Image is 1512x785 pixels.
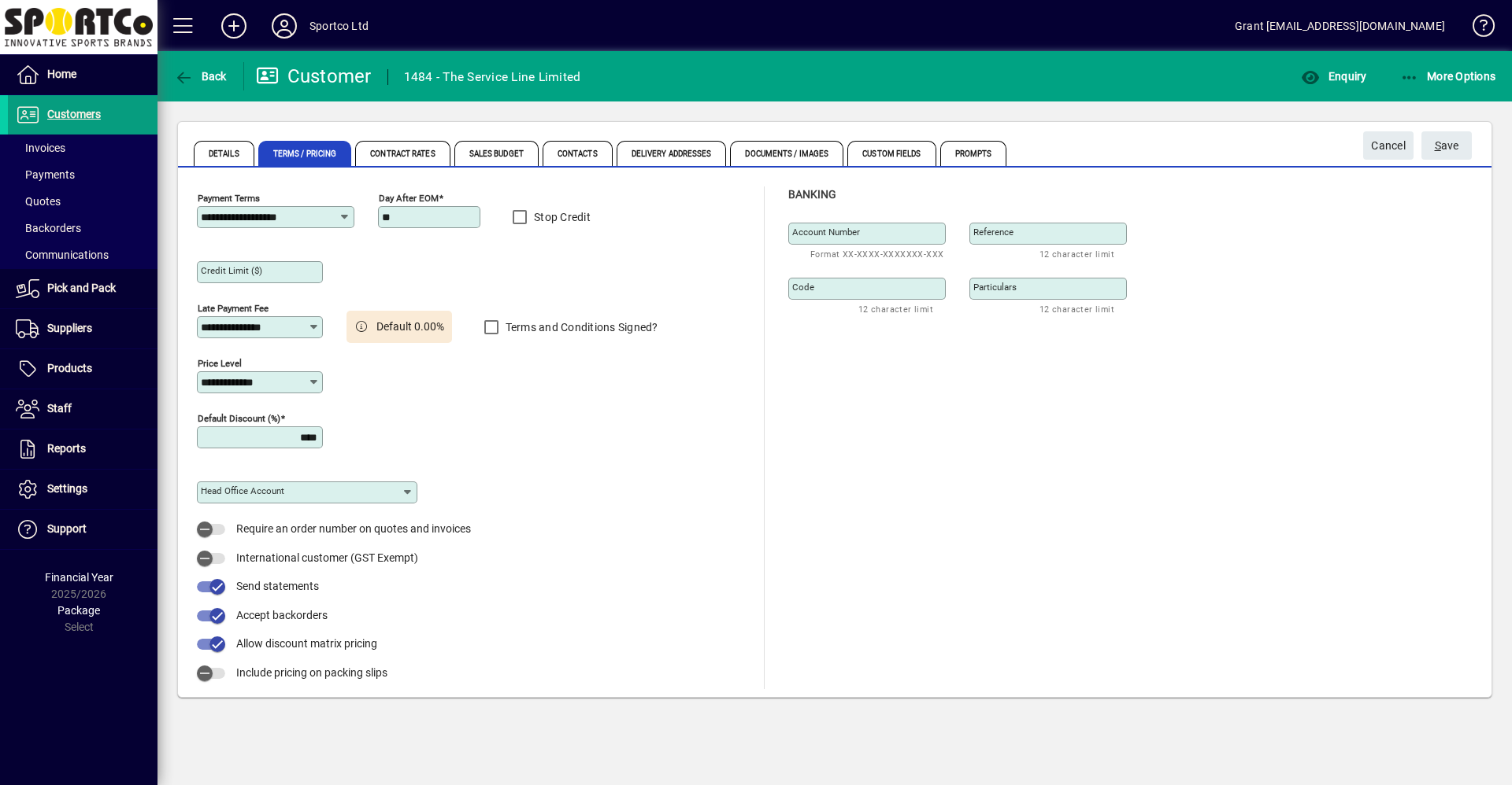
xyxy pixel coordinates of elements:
[1039,245,1114,263] mat-hint: 12 character limit
[8,349,157,389] a: Products
[531,209,591,225] label: Stop Credit
[8,241,157,268] a: Communications
[1297,62,1370,90] button: Enquiry
[236,637,377,650] span: Allow discount matrix pricing
[256,64,372,89] div: Customer
[47,442,86,455] span: Reports
[1435,133,1459,159] span: ave
[198,413,280,424] mat-label: Default Discount (%)
[454,141,539,166] span: Sales Budget
[792,282,814,293] mat-label: Code
[16,195,61,208] span: Quotes
[259,12,309,40] button: Profile
[8,215,157,241] a: Backorders
[198,358,242,369] mat-label: Price Level
[47,322,92,334] span: Suppliers
[810,245,943,263] mat-hint: Format XX-XXXX-XXXXXXX-XXX
[788,188,836,201] span: Banking
[8,161,157,188] a: Payments
[404,64,581,90] div: 1484 - The Service Line Limited
[236,522,471,535] span: Require an order number on quotes and invoices
[858,300,933,318] mat-hint: 12 character limit
[236,580,319,592] span: Send statements
[355,141,450,166] span: Contract Rates
[376,319,444,335] span: Default 0.00%
[379,193,439,204] mat-label: Day after EOM
[47,402,72,415] span: Staff
[8,470,157,509] a: Settings
[236,609,328,621] span: Accept backorders
[47,362,92,374] span: Products
[209,12,259,40] button: Add
[1363,131,1414,160] button: Cancel
[973,282,1017,293] mat-label: Particulars
[8,135,157,161] a: Invoices
[194,141,254,166] span: Details
[8,389,157,429] a: Staff
[8,188,157,215] a: Quotes
[973,227,1014,238] mat-label: Reference
[16,142,65,154] span: Invoices
[1371,133,1406,159] span: Cancel
[8,269,157,308] a: Pick and Pack
[1039,300,1114,318] mat-hint: 12 character limit
[16,168,75,181] span: Payments
[47,282,116,294] span: Pick and Pack
[1461,3,1492,54] a: Knowledge Base
[16,249,109,261] span: Communications
[16,222,81,234] span: Backorders
[236,666,387,679] span: Include pricing on packing slips
[170,62,231,90] button: Back
[201,485,284,496] mat-label: Head Office Account
[157,62,244,90] app-page-header-button: Back
[198,193,260,204] mat-label: Payment Terms
[792,227,860,238] mat-label: Account number
[201,265,262,276] mat-label: Credit Limit ($)
[1435,139,1441,152] span: S
[1301,70,1366,83] span: Enquiry
[1400,70,1496,83] span: More Options
[198,303,269,314] mat-label: Late Payment Fee
[309,13,369,39] div: Sportco Ltd
[47,108,101,120] span: Customers
[847,141,936,166] span: Custom Fields
[1421,131,1472,160] button: Save
[8,309,157,348] a: Suppliers
[543,141,613,166] span: Contacts
[45,571,113,584] span: Financial Year
[8,55,157,94] a: Home
[8,510,157,549] a: Support
[730,141,843,166] span: Documents / Images
[47,522,87,535] span: Support
[940,141,1007,166] span: Prompts
[47,68,76,80] span: Home
[8,429,157,469] a: Reports
[1235,13,1445,39] div: Grant [EMAIL_ADDRESS][DOMAIN_NAME]
[236,551,418,564] span: International customer (GST Exempt)
[47,482,87,495] span: Settings
[258,141,352,166] span: Terms / Pricing
[502,319,658,335] label: Terms and Conditions Signed?
[1396,62,1500,90] button: More Options
[617,141,727,166] span: Delivery Addresses
[174,70,227,83] span: Back
[57,604,100,617] span: Package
